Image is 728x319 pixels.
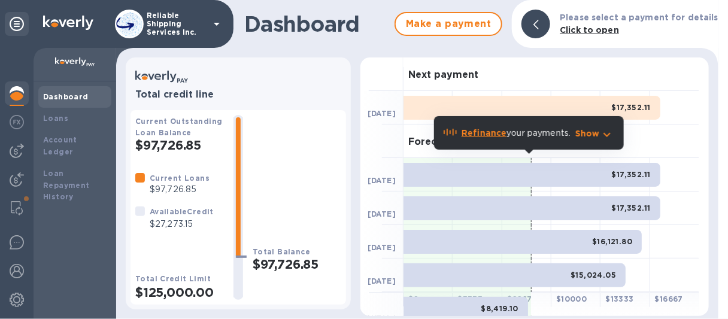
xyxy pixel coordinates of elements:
b: Loan Repayment History [43,169,90,202]
b: Total Credit Limit [135,274,211,283]
button: Make a payment [395,12,502,36]
b: $15,024.05 [571,271,616,279]
p: $97,726.85 [150,183,210,196]
b: $17,352.11 [612,170,651,179]
b: Loans [43,114,68,123]
b: Available Credit [150,207,214,216]
h3: Forecasted payments [408,136,516,148]
b: $ 16667 [655,294,683,303]
h2: $97,726.85 [253,257,341,272]
b: Account Ledger [43,135,77,156]
b: Click to open [560,25,619,35]
p: Reliable Shipping Services Inc. [147,11,207,37]
span: Make a payment [405,17,492,31]
b: $17,352.11 [612,103,651,112]
b: [DATE] [368,109,396,118]
b: Refinance [462,128,506,138]
h3: Next payment [408,69,478,81]
button: Show [575,127,614,139]
b: [DATE] [368,243,396,252]
b: Dashboard [43,92,89,101]
p: $27,273.15 [150,218,214,230]
b: $17,352.11 [612,203,651,212]
img: Logo [43,16,93,30]
b: [DATE] [368,176,396,185]
div: Unpin categories [5,12,29,36]
h2: $97,726.85 [135,138,224,153]
b: Please select a payment for details [560,13,718,22]
b: [DATE] [368,277,396,285]
b: $ 13333 [605,294,633,303]
h3: Total credit line [135,89,341,101]
b: Current Outstanding Loan Balance [135,117,223,137]
b: $ 10000 [556,294,587,303]
b: Total Balance [253,247,310,256]
h1: Dashboard [244,11,389,37]
img: Foreign exchange [10,115,24,129]
b: [DATE] [368,209,396,218]
p: Show [575,127,600,139]
b: $16,121.80 [592,237,632,246]
b: Current Loans [150,174,210,183]
p: your payments. [462,127,571,139]
b: $8,419.10 [481,304,518,313]
h2: $125,000.00 [135,285,224,300]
